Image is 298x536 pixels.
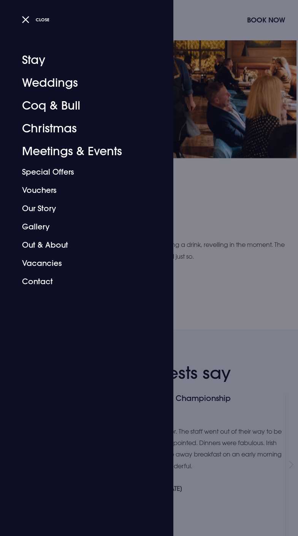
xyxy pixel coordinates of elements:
a: Gallery [22,218,142,236]
a: Weddings [22,72,142,94]
span: Close [36,17,49,22]
a: Vacancies [22,254,142,272]
a: Christmas [22,117,142,140]
a: Our Story [22,199,142,218]
a: Special Offers [22,163,142,181]
a: Vouchers [22,181,142,199]
a: Coq & Bull [22,94,142,117]
a: Stay [22,49,142,72]
a: Out & About [22,236,142,254]
a: Meetings & Events [22,140,142,163]
button: Close [22,14,50,25]
a: Contact [22,272,142,291]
